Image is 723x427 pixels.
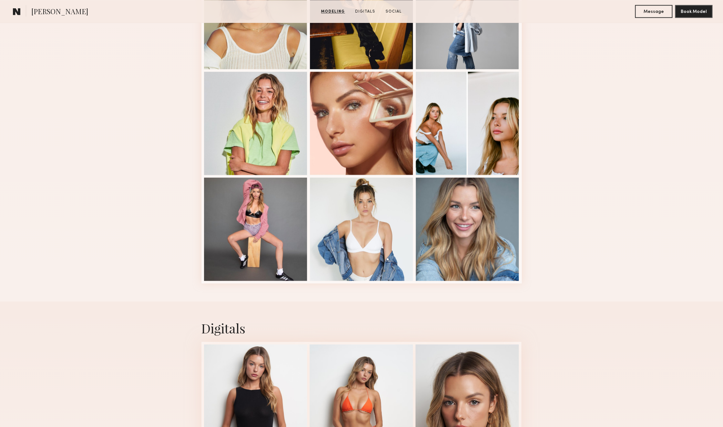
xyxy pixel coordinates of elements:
a: Modeling [319,9,348,15]
button: Message [635,5,673,18]
a: Book Model [675,8,713,14]
div: Digitals [201,320,522,337]
a: Social [383,9,405,15]
span: [PERSON_NAME] [31,6,88,18]
a: Digitals [353,9,378,15]
button: Book Model [675,5,713,18]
